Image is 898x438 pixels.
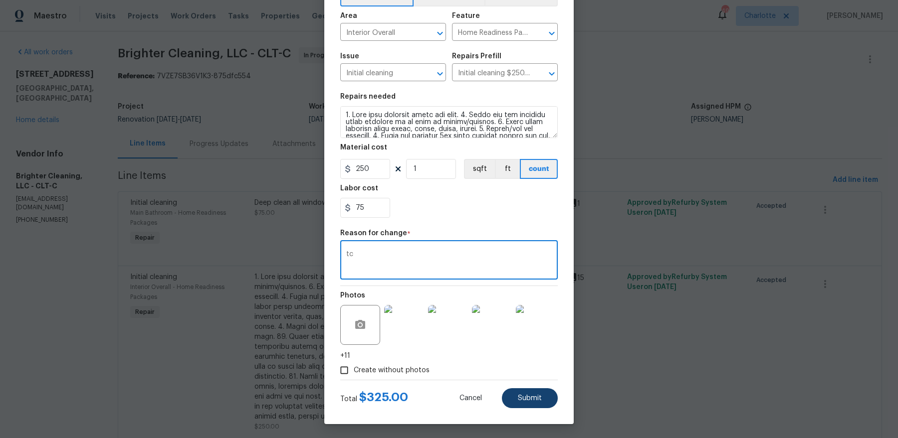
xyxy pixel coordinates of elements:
[359,391,408,403] span: $ 325.00
[520,159,558,179] button: count
[502,388,558,408] button: Submit
[340,12,357,19] h5: Area
[340,392,408,404] div: Total
[444,388,498,408] button: Cancel
[433,26,447,40] button: Open
[545,26,559,40] button: Open
[340,230,407,237] h5: Reason for change
[433,67,447,81] button: Open
[452,53,501,60] h5: Repairs Prefill
[340,106,558,138] textarea: 1. Lore ipsu dolorsit ametc adi elit. 4. Seddo eiu tem incididu utlab etdolore ma al enim ad mini...
[340,144,387,151] h5: Material cost
[354,365,430,376] span: Create without photos
[545,67,559,81] button: Open
[518,395,542,402] span: Submit
[495,159,520,179] button: ft
[464,159,495,179] button: sqft
[346,251,552,272] textarea: tc
[340,185,378,192] h5: Labor cost
[340,351,350,361] span: +11
[340,93,396,100] h5: Repairs needed
[340,53,359,60] h5: Issue
[459,395,482,402] span: Cancel
[340,292,365,299] h5: Photos
[452,12,480,19] h5: Feature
